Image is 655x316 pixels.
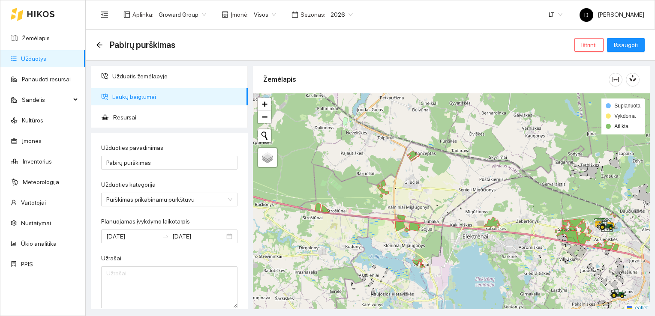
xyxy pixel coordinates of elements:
a: Vartotojai [21,199,46,206]
a: Leaflet [627,305,648,311]
span: shop [222,11,228,18]
span: calendar [291,11,298,18]
span: − [262,111,267,122]
a: Layers [258,148,277,167]
span: Išsaugoti [614,40,638,50]
span: D [584,8,589,22]
span: Ištrinti [581,40,597,50]
span: Pabirų purškimas [110,38,175,52]
label: Užduoties kategorija [101,180,156,189]
span: Laukų baigtumai [112,88,241,105]
span: layout [123,11,130,18]
span: column-width [609,76,622,83]
span: swap-right [162,233,169,240]
span: menu-fold [101,11,108,18]
a: Panaudoti resursai [22,76,71,83]
span: to [162,233,169,240]
span: Groward Group [159,8,206,21]
span: Sezonas : [300,10,325,19]
a: Kultūros [22,117,43,124]
span: Resursai [113,109,241,126]
a: Zoom out [258,110,271,123]
button: Ištrinti [574,38,604,52]
span: Užduotis žemėlapyje [112,68,241,85]
a: Zoom in [258,98,271,110]
span: 2026 [331,8,353,21]
a: Nustatymai [21,220,51,227]
a: Žemėlapis [22,35,50,42]
button: column-width [609,73,622,86]
a: Užduotys [21,55,46,62]
div: Atgal [96,42,103,49]
input: Planuojamas įvykdymo laikotarpis [106,232,159,241]
a: Meteorologija [23,179,59,185]
span: Aplinka : [132,10,153,19]
a: Ūkio analitika [21,240,57,247]
span: arrow-left [96,42,103,48]
label: Užrašai [101,254,121,263]
span: LT [549,8,562,21]
span: Atlikta [614,123,628,129]
span: [PERSON_NAME] [580,11,644,18]
span: Sandėlis [22,91,71,108]
span: Suplanuota [614,103,640,109]
span: Vykdoma [614,113,636,119]
span: + [262,98,267,109]
span: Purškimas prikabinamu purkštuvu [106,193,232,206]
button: menu-fold [96,6,113,23]
button: Initiate a new search [258,129,271,142]
a: Inventorius [23,158,52,165]
button: Išsaugoti [607,38,645,52]
input: Pabaigos data [172,232,225,241]
a: Įmonės [22,137,42,144]
a: PPIS [21,261,33,268]
textarea: Užrašai [101,266,237,308]
input: Užduoties pavadinimas [101,156,237,170]
span: Visos [254,8,276,21]
label: Planuojamas įvykdymo laikotarpis [101,217,190,226]
label: Užduoties pavadinimas [101,143,163,152]
div: Žemėlapis [263,67,609,92]
span: Įmonė : [231,10,249,19]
